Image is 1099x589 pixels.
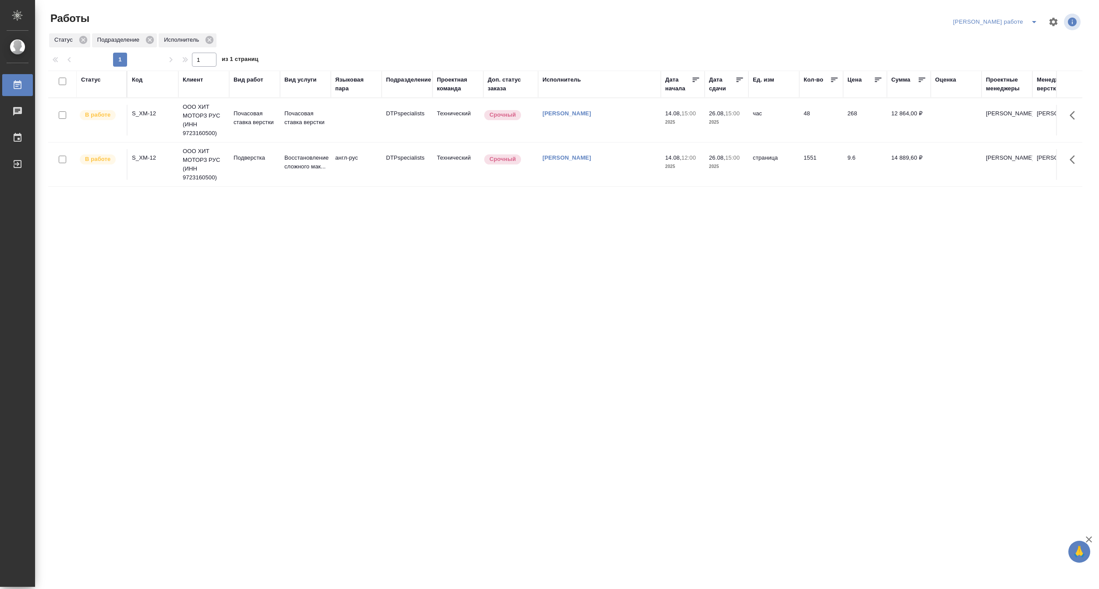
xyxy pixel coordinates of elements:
[1037,153,1079,162] p: [PERSON_NAME]
[92,33,157,47] div: Подразделение
[382,105,433,136] td: DTPspecialists
[887,149,931,180] td: 14 889,60 ₽
[132,153,174,162] div: S_XM-12
[542,75,581,84] div: Исполнитель
[85,155,110,164] p: В работе
[382,149,433,180] td: DTPspecialists
[709,110,725,117] p: 26.08,
[1037,109,1079,118] p: [PERSON_NAME]
[986,75,1028,93] div: Проектные менеджеры
[234,75,263,84] div: Вид работ
[433,149,483,180] td: Технический
[132,75,142,84] div: Код
[183,103,225,138] p: ООО ХИТ МОТОРЗ РУС (ИНН 9723160500)
[982,149,1032,180] td: [PERSON_NAME]
[164,36,202,44] p: Исполнитель
[386,75,431,84] div: Подразделение
[79,109,122,121] div: Исполнитель выполняет работу
[709,75,735,93] div: Дата сдачи
[1068,541,1090,563] button: 🙏
[665,154,681,161] p: 14.08,
[799,149,843,180] td: 1551
[489,155,516,164] p: Срочный
[982,105,1032,136] td: [PERSON_NAME]
[1064,105,1085,126] button: Здесь прячутся важные кнопки
[681,110,696,117] p: 15:00
[79,153,122,165] div: Исполнитель выполняет работу
[1072,543,1087,561] span: 🙏
[1064,14,1082,30] span: Посмотреть информацию
[54,36,76,44] p: Статус
[935,75,956,84] div: Оценка
[843,105,887,136] td: 268
[1043,11,1064,32] span: Настроить таблицу
[331,149,382,180] td: англ-рус
[234,109,276,127] p: Почасовая ставка верстки
[222,54,259,67] span: из 1 страниц
[709,154,725,161] p: 26.08,
[725,154,740,161] p: 15:00
[542,110,591,117] a: [PERSON_NAME]
[725,110,740,117] p: 15:00
[753,75,774,84] div: Ед. изм
[159,33,216,47] div: Исполнитель
[847,75,862,84] div: Цена
[748,149,799,180] td: страница
[234,153,276,162] p: Подверстка
[183,147,225,182] p: ООО ХИТ МОТОРЗ РУС (ИНН 9723160500)
[951,15,1043,29] div: split button
[748,105,799,136] td: час
[81,75,101,84] div: Статус
[665,75,691,93] div: Дата начала
[97,36,142,44] p: Подразделение
[284,153,326,171] p: Восстановление сложного мак...
[799,105,843,136] td: 48
[132,109,174,118] div: S_XM-12
[804,75,823,84] div: Кол-во
[85,111,110,119] p: В работе
[709,118,744,127] p: 2025
[284,109,326,127] p: Почасовая ставка верстки
[49,33,90,47] div: Статус
[887,105,931,136] td: 12 864,00 ₽
[1037,75,1079,93] div: Менеджеры верстки
[843,149,887,180] td: 9.6
[665,110,681,117] p: 14.08,
[891,75,910,84] div: Сумма
[284,75,317,84] div: Вид услуги
[665,118,700,127] p: 2025
[437,75,479,93] div: Проектная команда
[488,75,534,93] div: Доп. статус заказа
[48,11,89,25] span: Работы
[665,162,700,171] p: 2025
[183,75,203,84] div: Клиент
[681,154,696,161] p: 12:00
[542,154,591,161] a: [PERSON_NAME]
[709,162,744,171] p: 2025
[489,111,516,119] p: Срочный
[433,105,483,136] td: Технический
[335,75,377,93] div: Языковая пара
[1064,149,1085,170] button: Здесь прячутся важные кнопки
